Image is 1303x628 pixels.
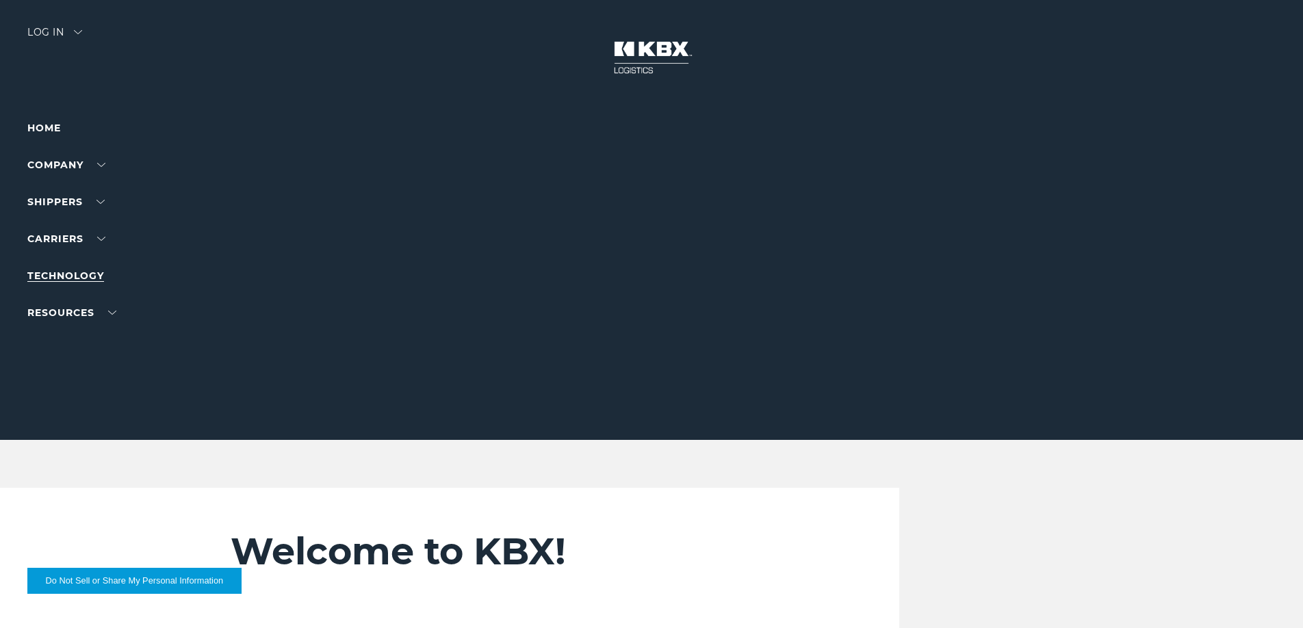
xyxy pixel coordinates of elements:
a: Technology [27,270,104,282]
button: Do Not Sell or Share My Personal Information [27,568,242,594]
a: Carriers [27,233,105,245]
div: Log in [27,27,82,47]
a: Home [27,122,61,134]
a: Company [27,159,105,171]
a: RESOURCES [27,306,116,319]
h2: Welcome to KBX! [231,529,817,574]
a: SHIPPERS [27,196,105,208]
img: arrow [74,30,82,34]
img: kbx logo [600,27,703,88]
